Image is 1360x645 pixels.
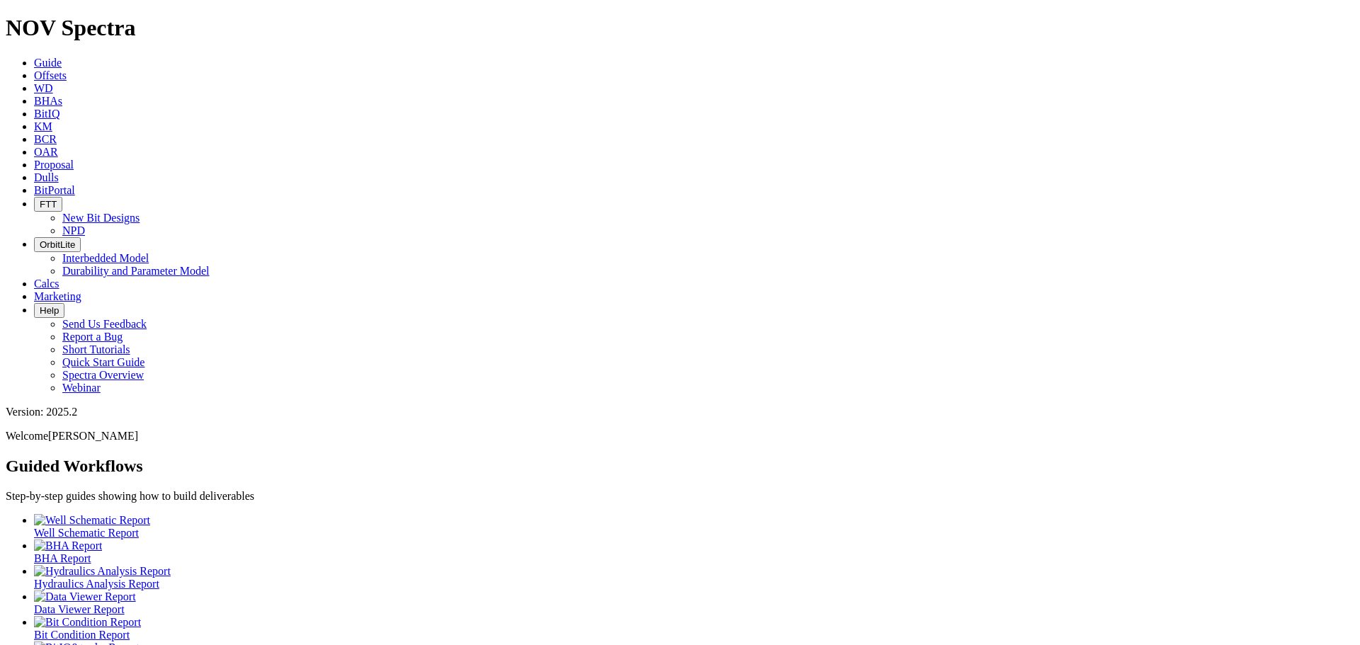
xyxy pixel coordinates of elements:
button: OrbitLite [34,237,81,252]
button: FTT [34,197,62,212]
a: NPD [62,224,85,236]
a: Data Viewer Report Data Viewer Report [34,590,1354,615]
p: Step-by-step guides showing how to build deliverables [6,490,1354,503]
a: Guide [34,57,62,69]
span: [PERSON_NAME] [48,430,138,442]
h2: Guided Workflows [6,457,1354,476]
a: BitIQ [34,108,59,120]
span: Help [40,305,59,316]
img: Data Viewer Report [34,590,136,603]
a: Short Tutorials [62,343,130,355]
a: WD [34,82,53,94]
span: Data Viewer Report [34,603,125,615]
a: Interbedded Model [62,252,149,264]
a: Quick Start Guide [62,356,144,368]
a: OAR [34,146,58,158]
a: BHAs [34,95,62,107]
a: Proposal [34,159,74,171]
span: Hydraulics Analysis Report [34,578,159,590]
span: Well Schematic Report [34,527,139,539]
a: Marketing [34,290,81,302]
a: Durability and Parameter Model [62,265,210,277]
span: OrbitLite [40,239,75,250]
a: BCR [34,133,57,145]
a: Hydraulics Analysis Report Hydraulics Analysis Report [34,565,1354,590]
img: BHA Report [34,540,102,552]
a: Calcs [34,278,59,290]
a: Offsets [34,69,67,81]
button: Help [34,303,64,318]
p: Welcome [6,430,1354,443]
a: Webinar [62,382,101,394]
span: BHA Report [34,552,91,564]
img: Bit Condition Report [34,616,141,629]
a: Dulls [34,171,59,183]
a: Report a Bug [62,331,123,343]
h1: NOV Spectra [6,15,1354,41]
a: Send Us Feedback [62,318,147,330]
a: KM [34,120,52,132]
span: Bit Condition Report [34,629,130,641]
a: BitPortal [34,184,75,196]
img: Well Schematic Report [34,514,150,527]
div: Version: 2025.2 [6,406,1354,418]
a: New Bit Designs [62,212,140,224]
a: Bit Condition Report Bit Condition Report [34,616,1354,641]
a: BHA Report BHA Report [34,540,1354,564]
img: Hydraulics Analysis Report [34,565,171,578]
a: Spectra Overview [62,369,144,381]
a: Well Schematic Report Well Schematic Report [34,514,1354,539]
span: FTT [40,199,57,210]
